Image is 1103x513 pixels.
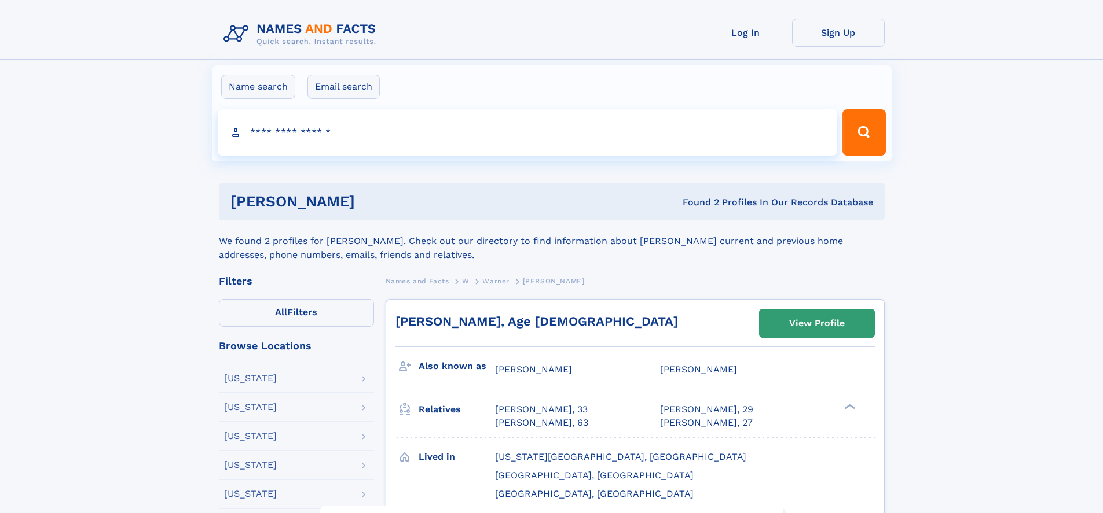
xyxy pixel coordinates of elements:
[219,220,885,262] div: We found 2 profiles for [PERSON_NAME]. Check out our directory to find information about [PERSON_...
[495,451,746,462] span: [US_STATE][GEOGRAPHIC_DATA], [GEOGRAPHIC_DATA]
[224,374,277,383] div: [US_STATE]
[495,470,694,481] span: [GEOGRAPHIC_DATA], [GEOGRAPHIC_DATA]
[419,356,495,376] h3: Also known as
[224,460,277,470] div: [US_STATE]
[792,19,885,47] a: Sign Up
[523,277,585,285] span: [PERSON_NAME]
[275,307,287,318] span: All
[307,75,380,99] label: Email search
[224,431,277,441] div: [US_STATE]
[462,277,470,285] span: W
[219,19,386,50] img: Logo Names and Facts
[386,274,449,288] a: Names and Facts
[699,19,792,47] a: Log In
[395,314,678,329] a: [PERSON_NAME], Age [DEMOGRAPHIC_DATA]
[660,403,753,416] a: [PERSON_NAME], 29
[495,403,588,416] a: [PERSON_NAME], 33
[230,194,519,209] h1: [PERSON_NAME]
[495,416,588,429] a: [PERSON_NAME], 63
[224,489,277,499] div: [US_STATE]
[219,299,374,327] label: Filters
[660,364,737,375] span: [PERSON_NAME]
[482,277,510,285] span: Warner
[789,310,845,337] div: View Profile
[495,364,572,375] span: [PERSON_NAME]
[842,403,856,411] div: ❯
[224,403,277,412] div: [US_STATE]
[419,400,495,419] h3: Relatives
[221,75,295,99] label: Name search
[760,309,874,337] a: View Profile
[495,488,694,499] span: [GEOGRAPHIC_DATA], [GEOGRAPHIC_DATA]
[660,416,753,429] a: [PERSON_NAME], 27
[218,109,838,156] input: search input
[419,447,495,467] h3: Lived in
[842,109,885,156] button: Search Button
[519,196,873,209] div: Found 2 Profiles In Our Records Database
[482,274,510,288] a: Warner
[219,341,374,351] div: Browse Locations
[462,274,470,288] a: W
[219,276,374,286] div: Filters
